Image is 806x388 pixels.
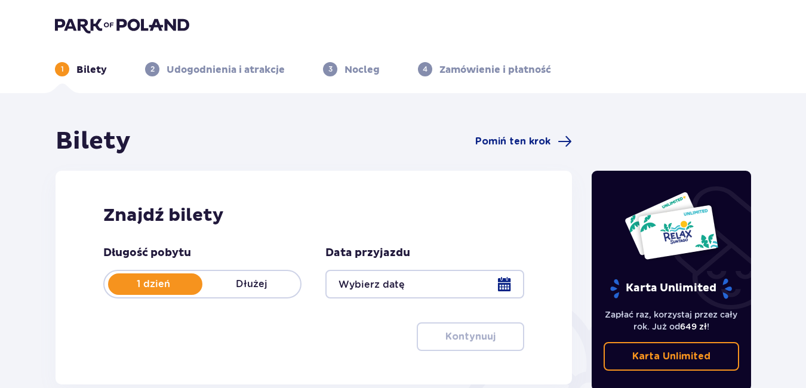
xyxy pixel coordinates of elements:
[150,64,155,75] p: 2
[418,62,551,76] div: 4Zamówienie i płatność
[475,134,572,149] a: Pomiń ten krok
[328,64,333,75] p: 3
[104,278,202,291] p: 1 dzień
[423,64,427,75] p: 4
[680,322,707,331] span: 649 zł
[439,63,551,76] p: Zamówienie i płatność
[61,64,64,75] p: 1
[632,350,710,363] p: Karta Unlimited
[344,63,380,76] p: Nocleg
[55,17,189,33] img: Park of Poland logo
[76,63,107,76] p: Bilety
[325,246,410,260] p: Data przyjazdu
[475,135,550,148] span: Pomiń ten krok
[145,62,285,76] div: 2Udogodnienia i atrakcje
[55,62,107,76] div: 1Bilety
[103,204,524,227] h2: Znajdź bilety
[445,330,496,343] p: Kontynuuj
[56,127,131,156] h1: Bilety
[624,191,719,260] img: Dwie karty całoroczne do Suntago z napisem 'UNLIMITED RELAX', na białym tle z tropikalnymi liśćmi...
[609,278,733,299] p: Karta Unlimited
[604,309,740,332] p: Zapłać raz, korzystaj przez cały rok. Już od !
[167,63,285,76] p: Udogodnienia i atrakcje
[604,342,740,371] a: Karta Unlimited
[417,322,524,351] button: Kontynuuj
[103,246,191,260] p: Długość pobytu
[202,278,300,291] p: Dłużej
[323,62,380,76] div: 3Nocleg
